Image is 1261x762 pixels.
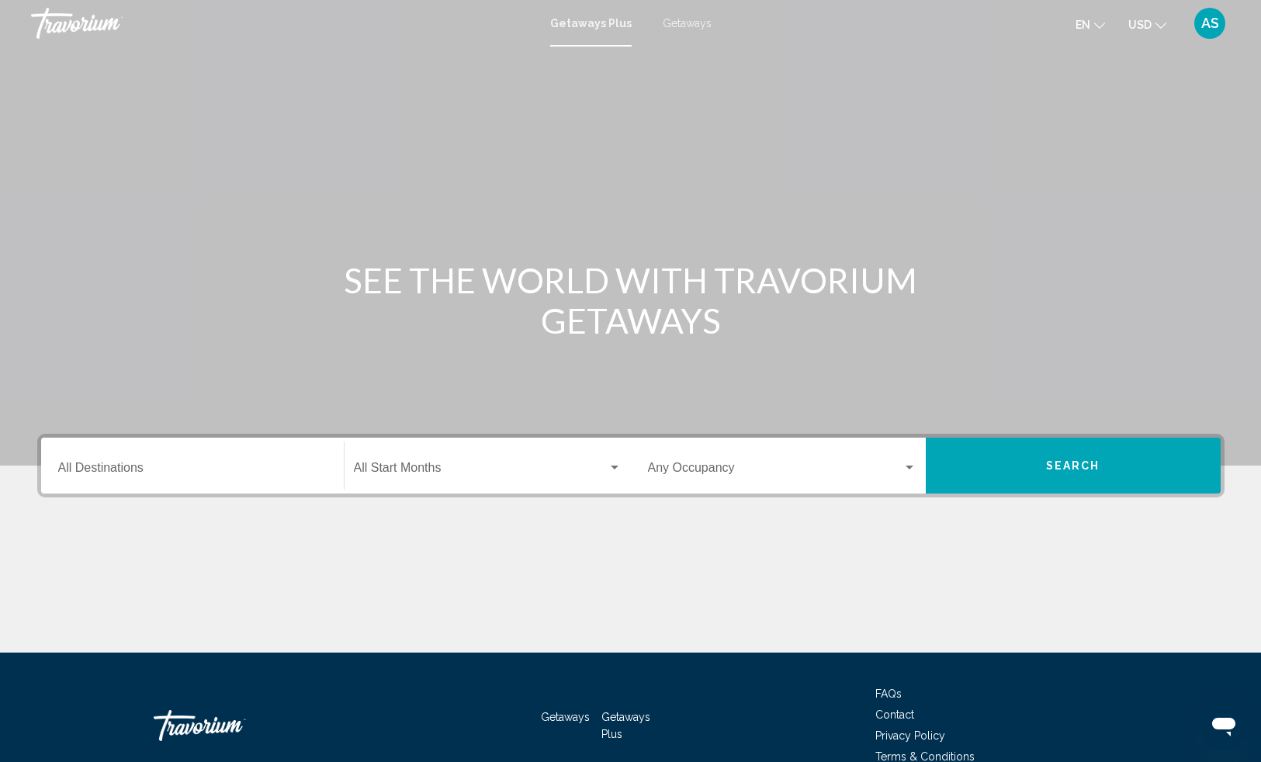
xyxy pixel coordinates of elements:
[875,729,945,742] a: Privacy Policy
[1199,700,1249,750] iframe: Button to launch messaging window
[340,260,922,341] h1: SEE THE WORLD WITH TRAVORIUM GETAWAYS
[1190,7,1230,40] button: User Menu
[541,711,590,723] a: Getaways
[31,8,535,39] a: Travorium
[1076,19,1090,31] span: en
[1201,16,1219,31] span: AS
[663,17,712,29] a: Getaways
[1076,13,1105,36] button: Change language
[1128,19,1152,31] span: USD
[875,688,902,700] a: FAQs
[41,438,1221,494] div: Search widget
[550,17,632,29] a: Getaways Plus
[875,708,914,721] a: Contact
[154,702,309,749] a: Travorium
[1128,13,1166,36] button: Change currency
[926,438,1221,494] button: Search
[1046,460,1100,473] span: Search
[601,711,650,740] a: Getaways Plus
